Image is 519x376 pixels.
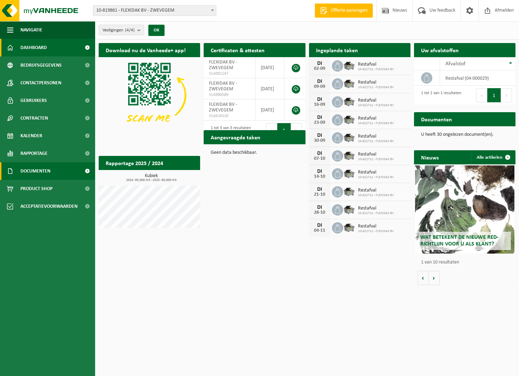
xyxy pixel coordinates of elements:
span: FLEXIDAK BV - ZWEVEGEM [209,81,237,92]
span: Gebruikers [20,92,47,109]
div: 21-10 [313,192,327,197]
div: DI [313,79,327,84]
div: DI [313,151,327,156]
span: Contracten [20,109,48,127]
span: Restafval [358,224,394,229]
span: Documenten [20,162,50,180]
td: [DATE] [255,78,284,99]
button: Previous [476,88,487,102]
button: Vorige [418,271,429,285]
div: DI [313,61,327,66]
span: VLA900589 [209,92,250,98]
div: 16-09 [313,102,327,107]
div: 30-09 [313,138,327,143]
span: Restafval [358,116,394,121]
button: Volgende [429,271,440,285]
p: 1 van 10 resultaten [421,260,512,265]
div: 28-10 [313,210,327,215]
span: Kalender [20,127,42,145]
a: Bekijk rapportage [148,170,199,184]
span: 10-822712 - FLEXIDAK BV [358,157,394,162]
div: 07-10 [313,156,327,161]
button: Previous [266,123,277,137]
count: (4/4) [125,28,135,32]
span: Acceptatievoorwaarden [20,198,78,215]
div: 04-11 [313,228,327,233]
span: Offerte aanvragen [329,7,369,14]
div: DI [313,97,327,102]
h2: Documenten [414,112,459,126]
span: 10-822712 - FLEXIDAK BV [358,229,394,234]
span: 10-822712 - FLEXIDAK BV [358,175,394,180]
span: Product Shop [20,180,52,198]
h2: Rapportage 2025 / 2024 [99,156,170,170]
span: Contactpersonen [20,74,61,92]
h2: Ingeplande taken [309,43,365,57]
span: Bedrijfsgegevens [20,56,62,74]
span: Restafval [358,80,394,85]
h2: Nieuws [414,150,446,164]
span: 10-822712 - FLEXIDAK BV [358,103,394,108]
div: DI [313,187,327,192]
h2: Certificaten & attesten [204,43,272,57]
span: Vestigingen [103,25,135,36]
img: WB-5000-GAL-GY-01 [343,113,355,125]
td: [DATE] [255,99,284,121]
img: WB-5000-GAL-GY-01 [343,185,355,197]
span: 10-822712 - FLEXIDAK BV [358,211,394,216]
div: 09-09 [313,84,327,89]
td: restafval (04-000029) [440,71,515,86]
button: Vestigingen(4/4) [99,25,144,35]
img: WB-5000-GAL-GY-01 [343,95,355,107]
p: U heeft 30 ongelezen document(en). [421,132,508,137]
span: FLEXIDAK BV - ZWEVEGEM [209,60,237,71]
span: Restafval [358,152,394,157]
div: DI [313,223,327,228]
span: Restafval [358,206,394,211]
span: 10-822712 - FLEXIDAK BV [358,121,394,126]
div: 1 tot 1 van 1 resultaten [418,87,461,103]
div: 02-09 [313,66,327,71]
span: Dashboard [20,39,47,56]
img: WB-5000-GAL-GY-01 [343,131,355,143]
h2: Aangevraagde taken [204,130,267,144]
div: DI [313,115,327,120]
button: Next [291,123,302,137]
h2: Download nu de Vanheede+ app! [99,43,193,57]
div: DI [313,133,327,138]
p: Geen data beschikbaar. [211,150,298,155]
span: 10-819861 - FLEXIDAK BV - ZWEVEGEM [93,6,216,16]
span: Restafval [358,188,394,193]
span: Restafval [358,170,394,175]
span: 10-822712 - FLEXIDAK BV [358,85,394,90]
span: 10-822712 - FLEXIDAK BV [358,67,394,72]
button: 1 [277,123,291,137]
img: Download de VHEPlus App [99,57,200,133]
span: 2024: 95,000 m3 - 2025: 60,000 m3 [102,178,200,182]
div: DI [313,169,327,174]
div: DI [313,205,327,210]
div: 23-09 [313,120,327,125]
img: WB-5000-GAL-GY-01 [343,203,355,215]
span: Rapportage [20,145,48,162]
img: WB-5000-GAL-GY-01 [343,167,355,179]
img: WB-5000-GAL-GY-01 [343,221,355,233]
span: 10-822712 - FLEXIDAK BV [358,193,394,198]
a: Alle artikelen [471,150,515,164]
span: FLEXIDAK BV - ZWEVEGEM [209,102,237,113]
h2: Uw afvalstoffen [414,43,466,57]
img: WB-5000-GAL-GY-01 [343,149,355,161]
button: Next [501,88,512,102]
span: Afvalstof [445,61,465,67]
span: VLA001147 [209,71,250,77]
span: 10-822712 - FLEXIDAK BV [358,139,394,144]
span: Restafval [358,134,394,139]
td: [DATE] [255,57,284,78]
span: Wat betekent de nieuwe RED-richtlijn voor u als klant? [420,235,499,247]
img: WB-5000-GAL-GY-01 [343,59,355,71]
button: 1 [487,88,501,102]
span: Restafval [358,98,394,103]
h3: Kubiek [102,174,200,182]
span: Navigatie [20,21,42,39]
span: Restafval [358,62,394,67]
